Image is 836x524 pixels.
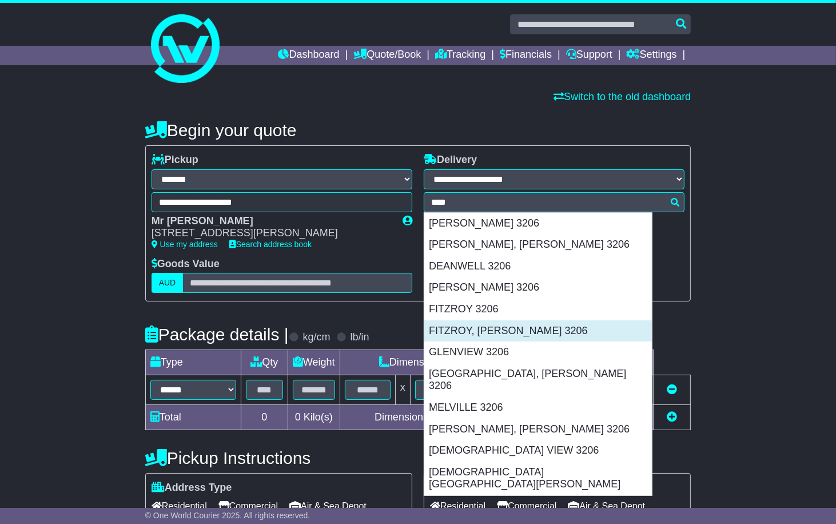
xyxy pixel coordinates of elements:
td: x [395,375,410,405]
a: Dashboard [278,46,339,65]
td: Qty [241,350,288,375]
span: Residential [152,497,207,515]
a: Support [566,46,612,65]
div: [PERSON_NAME] 3206 [424,213,652,235]
a: Remove this item [667,384,677,395]
span: Commercial [497,497,556,515]
span: Residential [430,497,485,515]
div: GLENVIEW 3206 [424,342,652,363]
div: [PERSON_NAME], [PERSON_NAME] 3206 [424,234,652,256]
div: MELVILLE 3206 [424,397,652,419]
a: Settings [627,46,677,65]
span: © One World Courier 2025. All rights reserved. [145,511,310,520]
a: Switch to the old dashboard [554,91,691,102]
h4: Pickup Instructions [145,448,412,467]
a: Use my address [152,240,218,249]
a: Add new item [667,411,677,423]
div: [GEOGRAPHIC_DATA], [PERSON_NAME] 3206 [424,363,652,397]
span: 0 [295,411,301,423]
div: [DEMOGRAPHIC_DATA] VIEW 3206 [424,440,652,462]
h4: Begin your quote [145,121,691,140]
div: [PERSON_NAME] 3206 [424,277,652,299]
td: 0 [241,405,288,430]
label: AUD [152,273,184,293]
td: Weight [288,350,340,375]
span: Commercial [218,497,278,515]
td: Type [145,350,241,375]
span: Air & Sea Depot [289,497,367,515]
label: Delivery [424,154,477,166]
div: Mr [PERSON_NAME] [152,215,391,228]
div: [PERSON_NAME], [PERSON_NAME] 3206 [424,419,652,440]
label: Pickup [152,154,198,166]
label: lb/in [351,331,369,344]
a: Financials [500,46,552,65]
a: Tracking [435,46,485,65]
label: Address Type [152,482,232,494]
div: FITZROY, [PERSON_NAME] 3206 [424,320,652,342]
td: Dimensions in Centimetre(s) [340,405,536,430]
label: kg/cm [303,331,331,344]
td: Dimensions (L x W x H) [340,350,536,375]
div: [DEMOGRAPHIC_DATA][GEOGRAPHIC_DATA][PERSON_NAME] [424,462,652,495]
span: Air & Sea Depot [568,497,646,515]
label: Goods Value [152,258,220,271]
td: Kilo(s) [288,405,340,430]
a: Search address book [229,240,312,249]
div: FITZROY 3206 [424,299,652,320]
div: [STREET_ADDRESS][PERSON_NAME] [152,227,391,240]
a: Quote/Book [353,46,421,65]
div: DEANWELL 3206 [424,256,652,277]
h4: Package details | [145,325,289,344]
td: Total [145,405,241,430]
typeahead: Please provide city [424,192,684,212]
